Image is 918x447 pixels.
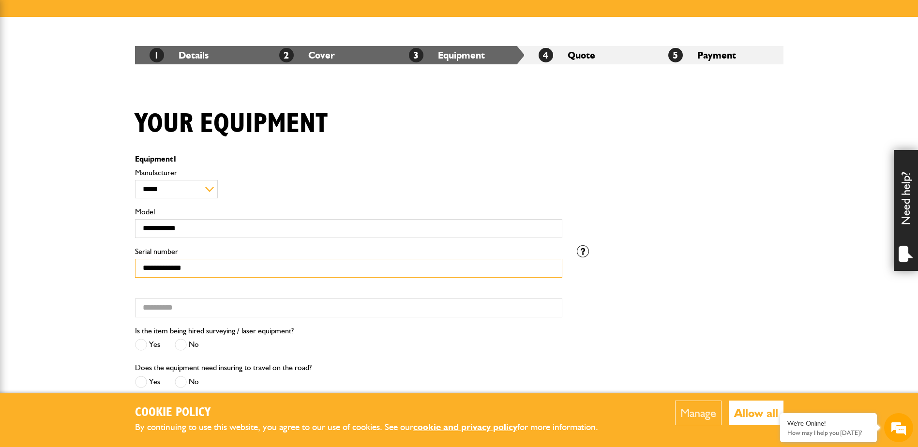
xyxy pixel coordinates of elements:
[668,48,683,62] span: 5
[150,48,164,62] span: 1
[135,420,614,435] p: By continuing to use this website, you agree to our use of cookies. See our for more information.
[173,154,177,164] span: 1
[13,89,177,111] input: Enter your last name
[135,208,562,216] label: Model
[729,401,783,425] button: Allow all
[135,155,562,163] p: Equipment
[135,376,160,388] label: Yes
[50,54,163,67] div: Chat with us now
[409,48,423,62] span: 3
[16,54,41,67] img: d_20077148190_company_1631870298795_20077148190
[524,46,654,64] li: Quote
[135,169,562,177] label: Manufacturer
[13,118,177,139] input: Enter your email address
[279,49,335,61] a: 2Cover
[394,46,524,64] li: Equipment
[654,46,783,64] li: Payment
[150,49,209,61] a: 1Details
[279,48,294,62] span: 2
[787,429,870,436] p: How may I help you today?
[132,298,176,311] em: Start Chat
[787,419,870,428] div: We're Online!
[675,401,722,425] button: Manage
[135,339,160,351] label: Yes
[135,327,294,335] label: Is the item being hired surveying / laser equipment?
[135,364,312,372] label: Does the equipment need insuring to travel on the road?
[539,48,553,62] span: 4
[135,248,562,255] label: Serial number
[13,175,177,290] textarea: Type your message and hit 'Enter'
[13,147,177,168] input: Enter your phone number
[135,405,614,420] h2: Cookie Policy
[175,339,199,351] label: No
[175,376,199,388] label: No
[894,150,918,271] div: Need help?
[159,5,182,28] div: Minimize live chat window
[413,421,517,432] a: cookie and privacy policy
[135,108,328,140] h1: Your equipment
